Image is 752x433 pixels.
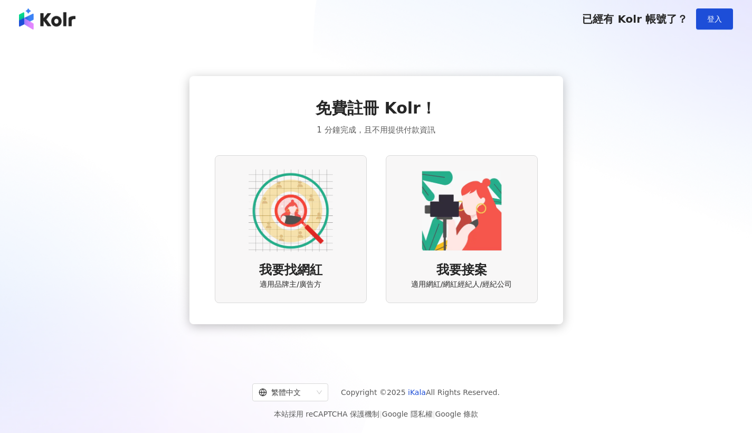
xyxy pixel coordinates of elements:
a: Google 隱私權 [382,410,433,418]
span: 適用網紅/網紅經紀人/經紀公司 [411,279,512,290]
a: iKala [408,388,426,397]
a: Google 條款 [435,410,478,418]
img: logo [19,8,75,30]
span: 本站採用 reCAPTCHA 保護機制 [274,408,478,420]
button: 登入 [696,8,733,30]
span: 我要接案 [436,261,487,279]
span: | [379,410,382,418]
span: | [433,410,435,418]
div: 繁體中文 [259,384,312,401]
span: 1 分鐘完成，且不用提供付款資訊 [317,124,435,136]
span: 我要找網紅 [259,261,322,279]
span: 登入 [707,15,722,23]
span: 免費註冊 Kolr！ [316,97,436,119]
span: Copyright © 2025 All Rights Reserved. [341,386,500,399]
img: KOL identity option [420,168,504,253]
span: 適用品牌主/廣告方 [260,279,321,290]
span: 已經有 Kolr 帳號了？ [582,13,688,25]
img: AD identity option [249,168,333,253]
